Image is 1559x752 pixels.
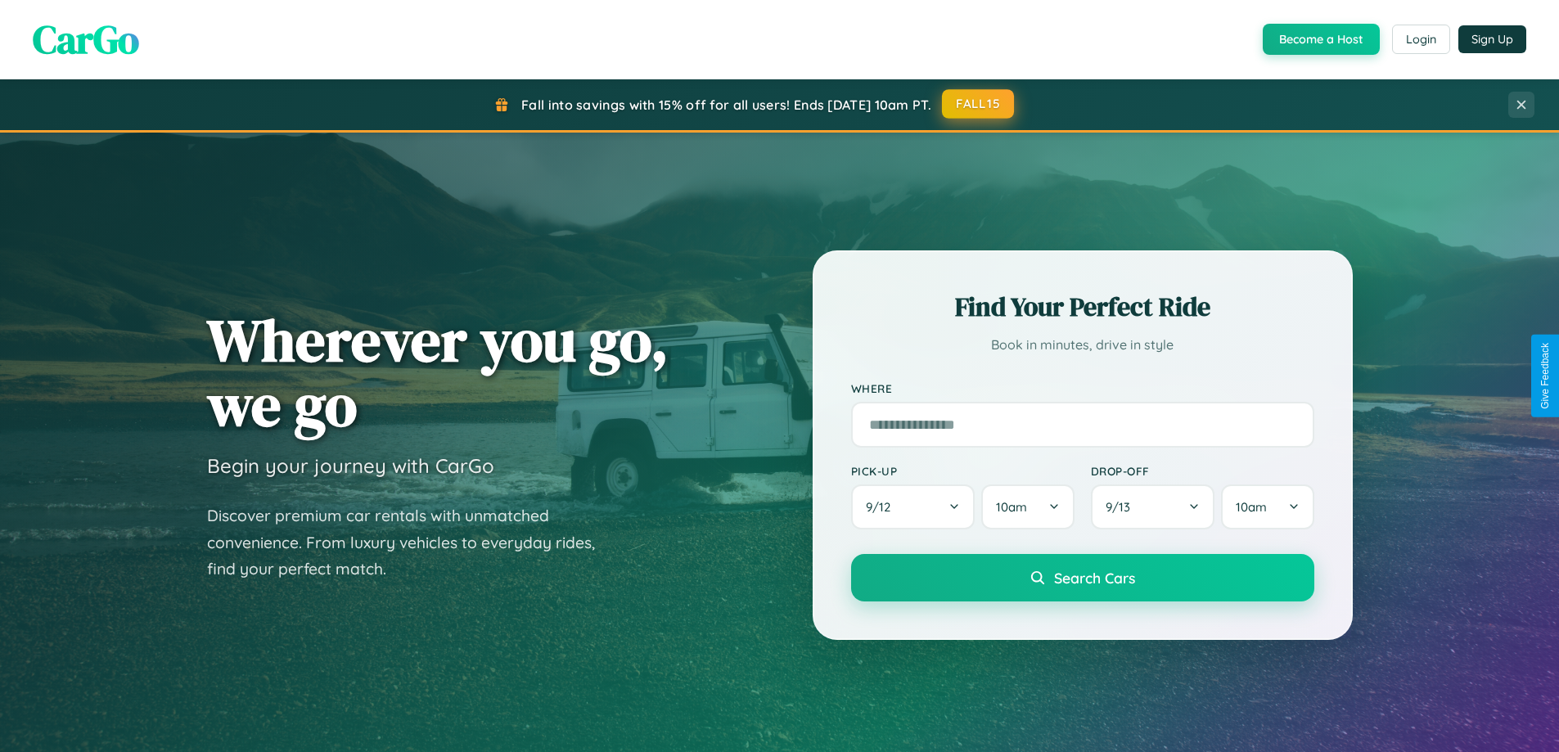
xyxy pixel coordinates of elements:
button: Login [1392,25,1450,54]
button: Sign Up [1458,25,1526,53]
button: Become a Host [1263,24,1380,55]
span: CarGo [33,12,139,66]
div: Give Feedback [1539,343,1551,409]
p: Discover premium car rentals with unmatched convenience. From luxury vehicles to everyday rides, ... [207,502,616,583]
label: Pick-up [851,464,1075,478]
label: Drop-off [1091,464,1314,478]
span: 10am [1236,499,1267,515]
span: 10am [996,499,1027,515]
span: Search Cars [1054,569,1135,587]
button: 10am [1221,484,1313,529]
span: 9 / 13 [1106,499,1138,515]
button: FALL15 [942,89,1014,119]
button: 9/12 [851,484,976,529]
h2: Find Your Perfect Ride [851,289,1314,325]
label: Where [851,381,1314,395]
p: Book in minutes, drive in style [851,333,1314,357]
button: 10am [981,484,1074,529]
button: 9/13 [1091,484,1215,529]
span: Fall into savings with 15% off for all users! Ends [DATE] 10am PT. [521,97,931,113]
button: Search Cars [851,554,1314,601]
h1: Wherever you go, we go [207,308,669,437]
h3: Begin your journey with CarGo [207,453,494,478]
span: 9 / 12 [866,499,899,515]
